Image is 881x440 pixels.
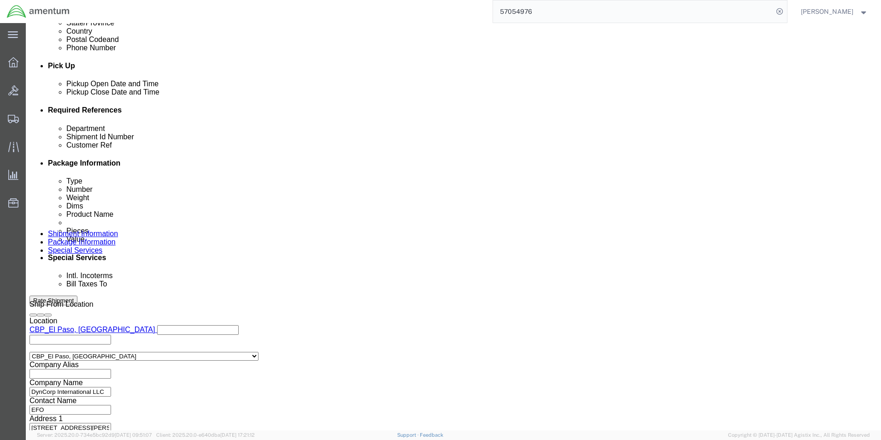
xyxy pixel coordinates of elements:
[397,432,420,438] a: Support
[801,6,853,17] span: Louis Moreno
[800,6,869,17] button: [PERSON_NAME]
[728,431,870,439] span: Copyright © [DATE]-[DATE] Agistix Inc., All Rights Reserved
[6,5,70,18] img: logo
[156,432,255,438] span: Client: 2025.20.0-e640dba
[37,432,152,438] span: Server: 2025.20.0-734e5bc92d9
[26,23,881,430] iframe: FS Legacy Container
[220,432,255,438] span: [DATE] 17:21:12
[115,432,152,438] span: [DATE] 09:51:07
[420,432,443,438] a: Feedback
[493,0,773,23] input: Search for shipment number, reference number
